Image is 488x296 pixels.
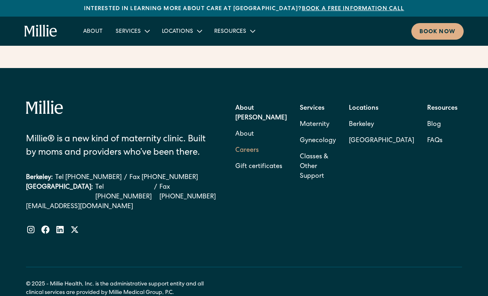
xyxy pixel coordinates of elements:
[300,117,329,133] a: Maternity
[427,117,441,133] a: Blog
[129,173,198,183] a: Fax [PHONE_NUMBER]
[349,105,378,112] strong: Locations
[349,133,414,149] a: [GEOGRAPHIC_DATA]
[302,6,404,12] a: Book a free information call
[154,183,157,202] div: /
[162,28,193,36] div: Locations
[208,24,261,38] div: Resources
[300,149,336,185] a: Classes & Other Support
[109,24,155,38] div: Services
[427,133,443,149] a: FAQs
[235,159,282,175] a: Gift certificates
[427,105,458,112] strong: Resources
[155,24,208,38] div: Locations
[235,105,287,121] strong: About [PERSON_NAME]
[159,183,216,202] a: Fax [PHONE_NUMBER]
[77,24,109,38] a: About
[349,117,414,133] a: Berkeley
[411,23,464,40] a: Book now
[95,183,152,202] a: Tel [PHONE_NUMBER]
[300,133,336,149] a: Gynecology
[300,105,325,112] strong: Services
[55,173,122,183] a: Tel [PHONE_NUMBER]
[26,133,216,160] div: Millie® is a new kind of maternity clinic. Built by moms and providers who’ve been there.
[26,202,216,212] a: [EMAIL_ADDRESS][DOMAIN_NAME]
[419,28,456,36] div: Book now
[235,126,254,143] a: About
[235,143,259,159] a: Careers
[26,183,93,202] div: [GEOGRAPHIC_DATA]:
[24,25,57,38] a: home
[214,28,246,36] div: Resources
[116,28,141,36] div: Services
[26,173,53,183] div: Berkeley:
[124,173,127,183] div: /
